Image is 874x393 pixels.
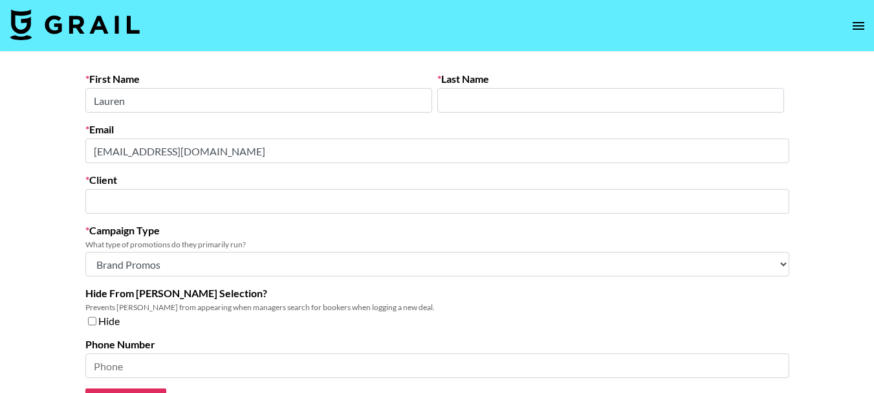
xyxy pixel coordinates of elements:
label: Client [85,174,789,186]
div: What type of promotions do they primarily run? [85,240,789,249]
label: Phone Number [85,338,789,351]
img: Grail Talent [10,9,140,40]
label: Email [85,123,789,136]
button: open drawer [846,13,871,39]
label: Last Name [437,73,784,85]
input: Phone [85,354,789,378]
label: Hide From [PERSON_NAME] Selection? [85,287,789,300]
input: First Name [85,88,432,113]
label: First Name [85,73,432,85]
input: Last Name [437,88,784,113]
input: Email [85,139,789,163]
label: Campaign Type [85,224,789,237]
div: Prevents [PERSON_NAME] from appearing when managers search for bookers when logging a new deal. [85,302,789,312]
span: Hide [98,315,120,328]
